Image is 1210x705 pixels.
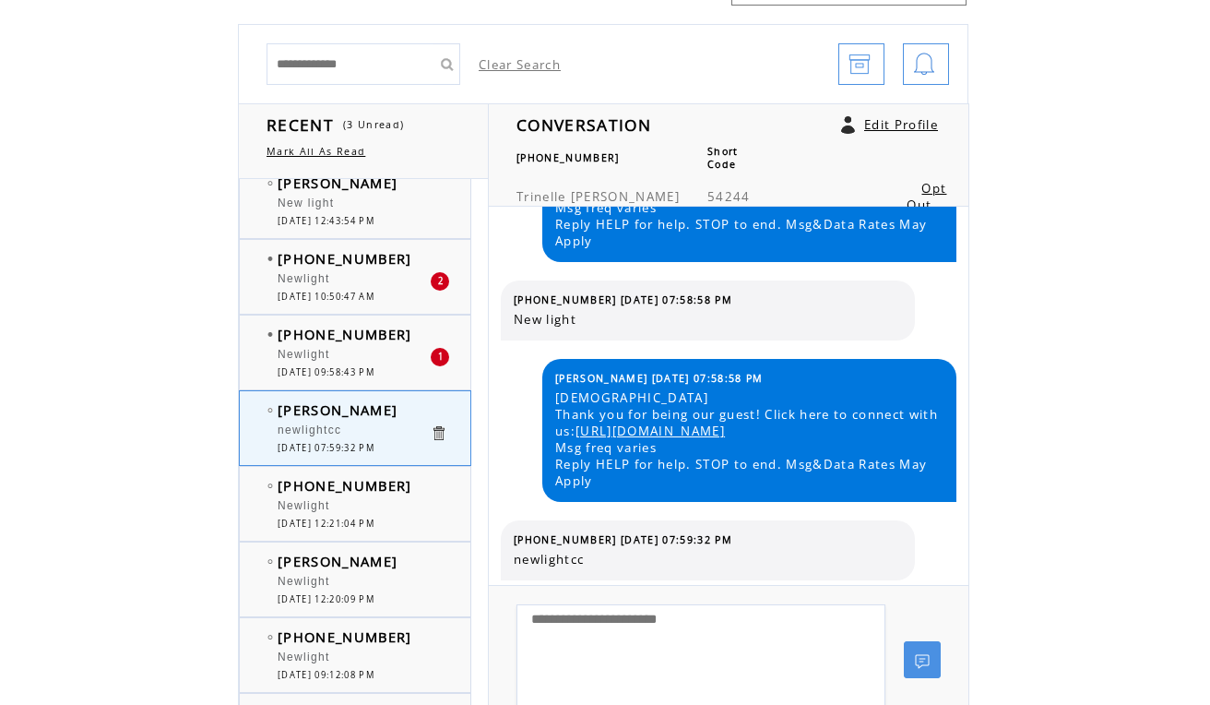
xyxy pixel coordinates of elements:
[514,293,732,306] span: [PHONE_NUMBER] [DATE] 07:58:58 PM
[848,44,871,86] img: archive.png
[913,44,935,86] img: bell.png
[267,484,273,488] img: bulletEmpty.png
[267,114,334,136] span: RECENT
[278,575,330,588] span: Newlight
[575,423,725,439] a: [URL][DOMAIN_NAME]
[278,651,330,663] span: Newlight
[278,424,341,436] span: newlightcc
[514,533,732,546] span: [PHONE_NUMBER] [DATE] 07:59:32 PM
[278,197,334,209] span: New light
[841,116,855,134] a: Click to edit user profile
[278,518,374,530] span: [DATE] 12:21:04 PM
[431,272,449,291] div: 2
[278,442,374,454] span: [DATE] 07:59:32 PM
[278,552,397,570] span: [PERSON_NAME]
[267,635,273,639] img: bulletEmpty.png
[278,366,374,378] span: [DATE] 09:58:43 PM
[907,180,946,213] a: Opt Out
[555,372,764,385] span: [PERSON_NAME] [DATE] 07:58:58 PM
[267,145,365,158] a: Mark All As Read
[267,559,273,564] img: bulletEmpty.png
[267,332,273,337] img: bulletFull.png
[278,669,374,681] span: [DATE] 09:12:08 PM
[516,188,566,205] span: Trinelle
[433,43,460,85] input: Submit
[430,424,447,442] a: Click to delete these messgaes
[278,400,397,419] span: [PERSON_NAME]
[278,249,412,268] span: [PHONE_NUMBER]
[278,348,330,361] span: Newlight
[278,215,374,227] span: [DATE] 12:43:54 PM
[267,181,273,185] img: bulletEmpty.png
[514,551,901,568] span: newlightcc
[571,188,680,205] span: [PERSON_NAME]
[278,627,412,646] span: [PHONE_NUMBER]
[278,593,374,605] span: [DATE] 12:20:09 PM
[516,114,651,136] span: CONVERSATION
[278,476,412,495] span: [PHONE_NUMBER]
[864,116,938,133] a: Edit Profile
[479,56,561,73] a: Clear Search
[278,272,330,285] span: Newlight
[278,291,374,303] span: [DATE] 10:50:47 AM
[278,325,412,343] span: [PHONE_NUMBER]
[431,348,449,366] div: 1
[707,188,751,205] span: 54244
[707,145,739,171] span: Short Code
[267,408,273,412] img: bulletEmpty.png
[278,173,397,192] span: [PERSON_NAME]
[278,499,330,512] span: Newlight
[267,257,273,261] img: bulletFull.png
[516,151,620,164] span: [PHONE_NUMBER]
[514,311,901,328] span: New light
[555,389,943,489] span: [DEMOGRAPHIC_DATA] Thank you for being our guest! Click here to connect with us: Msg freq varies ...
[343,118,404,131] span: (3 Unread)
